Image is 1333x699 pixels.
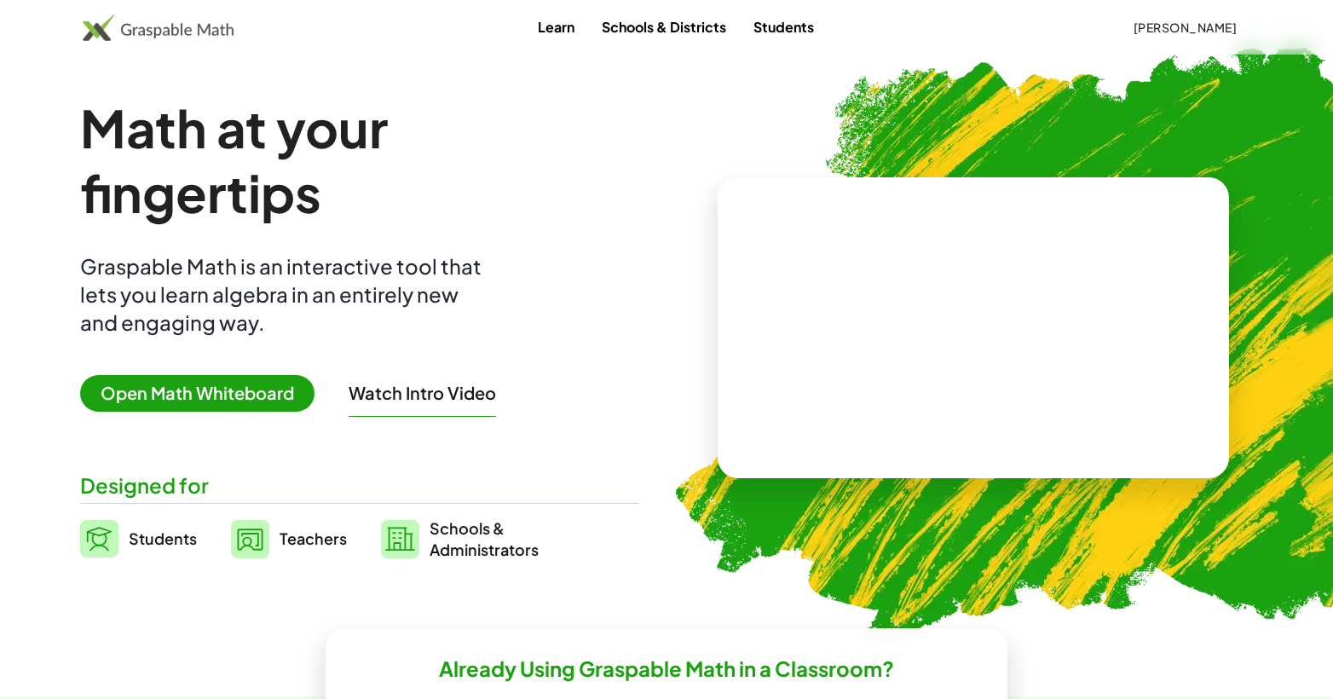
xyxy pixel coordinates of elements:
[1119,12,1250,43] button: [PERSON_NAME]
[381,520,419,558] img: svg%3e
[231,520,269,558] img: svg%3e
[80,471,639,500] div: Designed for
[349,382,496,404] button: Watch Intro Video
[80,252,489,337] div: Graspable Math is an interactive tool that lets you learn algebra in an entirely new and engaging...
[80,517,197,560] a: Students
[80,375,314,412] span: Open Math Whiteboard
[80,385,328,403] a: Open Math Whiteboard
[439,656,894,682] h2: Already Using Graspable Math in a Classroom?
[740,11,828,43] a: Students
[430,517,539,560] span: Schools & Administrators
[381,517,539,560] a: Schools &Administrators
[231,517,347,560] a: Teachers
[80,95,622,225] h1: Math at your fingertips
[1133,20,1237,35] span: [PERSON_NAME]
[129,529,197,548] span: Students
[80,520,118,557] img: svg%3e
[588,11,740,43] a: Schools & Districts
[845,264,1101,392] video: What is this? This is dynamic math notation. Dynamic math notation plays a central role in how Gr...
[524,11,588,43] a: Learn
[280,529,347,548] span: Teachers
